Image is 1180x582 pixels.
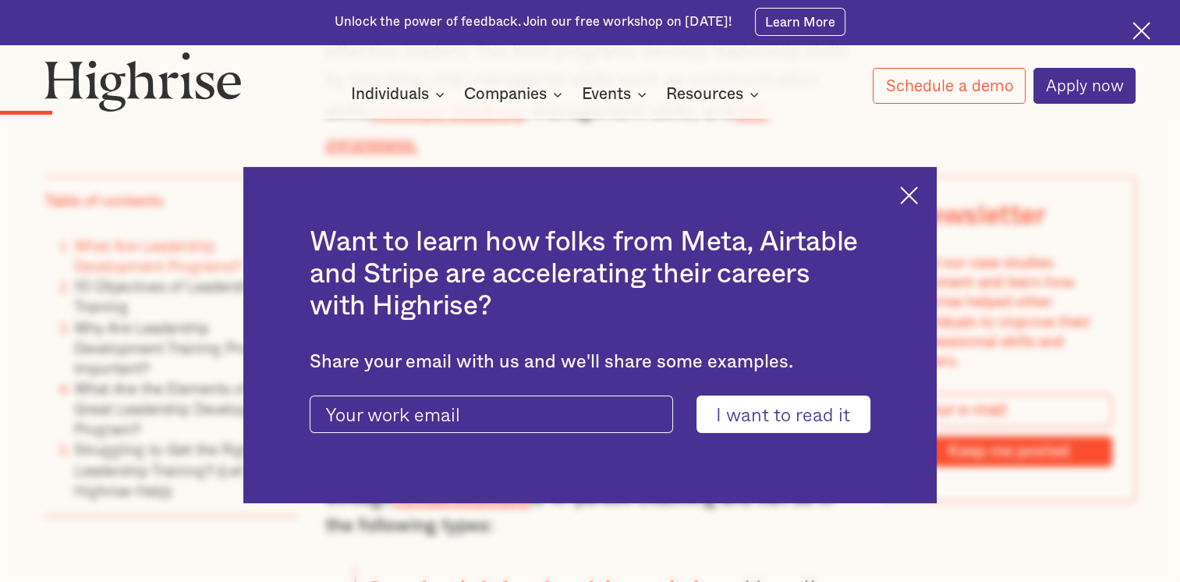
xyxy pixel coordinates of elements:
form: current-ascender-blog-article-modal-form [310,396,870,432]
div: Resources [666,85,743,104]
div: Companies [464,85,547,104]
div: Unlock the power of feedback. Join our free workshop on [DATE]! [335,13,732,31]
div: Events [582,85,651,104]
div: Individuals [351,85,429,104]
div: Resources [666,85,764,104]
div: Companies [464,85,567,104]
div: Share your email with us and we'll share some examples. [310,352,870,374]
img: Cross icon [1132,22,1150,40]
img: Highrise logo [44,51,242,111]
img: Cross icon [900,186,918,204]
a: Schedule a demo [873,68,1026,104]
input: Your work email [310,396,673,432]
input: I want to read it [696,396,870,432]
a: Learn More [755,8,846,36]
div: Events [582,85,631,104]
div: Individuals [351,85,449,104]
a: Apply now [1033,68,1136,104]
h2: Want to learn how folks from Meta, Airtable and Stripe are accelerating their careers with Highrise? [310,226,870,322]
